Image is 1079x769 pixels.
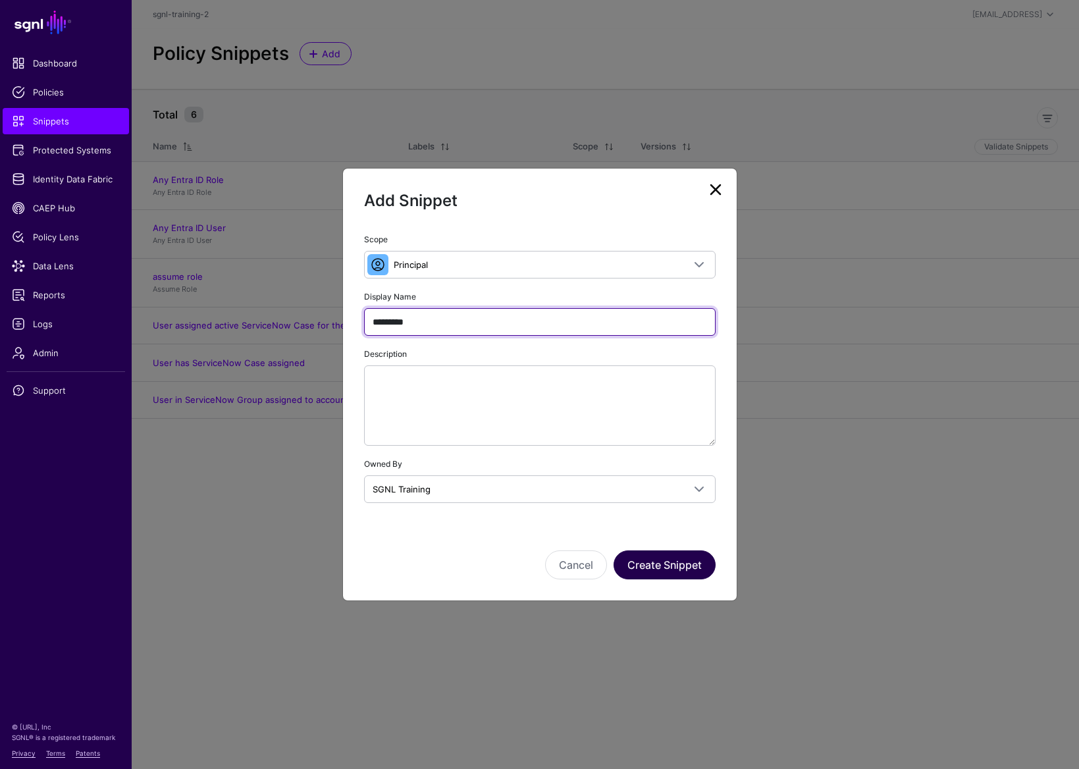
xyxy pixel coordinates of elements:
[364,190,716,212] h2: Add Snippet
[545,550,607,579] button: Cancel
[364,348,407,360] label: Description
[394,259,428,270] span: Principal
[373,484,431,494] span: SGNL Training
[364,291,416,303] label: Display Name
[364,234,388,246] label: Scope
[364,458,402,470] label: Owned By
[614,550,716,579] button: Create Snippet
